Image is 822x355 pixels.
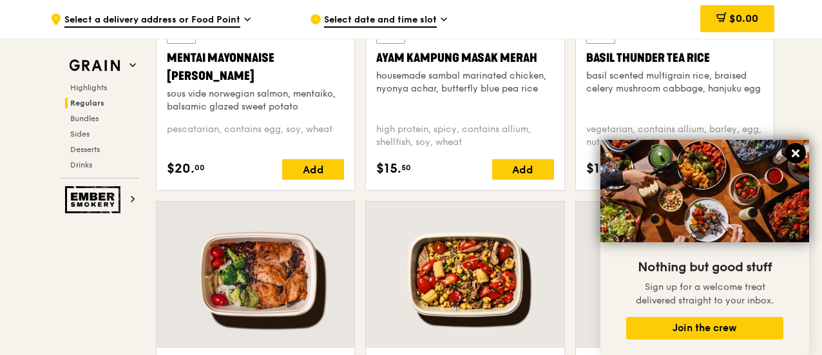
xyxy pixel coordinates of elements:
[492,159,554,180] div: Add
[785,143,806,164] button: Close
[70,160,92,169] span: Drinks
[401,162,411,173] span: 50
[586,70,763,95] div: basil scented multigrain rice, braised celery mushroom cabbage, hanjuku egg
[65,54,124,77] img: Grain web logo
[638,260,772,275] span: Nothing but good stuff
[376,49,553,67] div: Ayam Kampung Masak Merah
[65,186,124,213] img: Ember Smokery web logo
[324,14,437,28] span: Select date and time slot
[282,159,344,180] div: Add
[64,14,240,28] span: Select a delivery address or Food Point
[70,145,100,154] span: Desserts
[626,317,783,340] button: Join the crew
[167,49,344,85] div: Mentai Mayonnaise [PERSON_NAME]
[600,140,809,242] img: DSC07876-Edit02-Large.jpeg
[70,99,104,108] span: Regulars
[729,12,758,24] span: $0.00
[70,114,99,123] span: Bundles
[586,159,612,178] span: $14.
[376,159,401,178] span: $15.
[167,159,195,178] span: $20.
[636,282,774,306] span: Sign up for a welcome treat delivered straight to your inbox.
[376,123,553,149] div: high protein, spicy, contains allium, shellfish, soy, wheat
[167,123,344,149] div: pescatarian, contains egg, soy, wheat
[376,70,553,95] div: housemade sambal marinated chicken, nyonya achar, butterfly blue pea rice
[586,123,763,149] div: vegetarian, contains allium, barley, egg, nuts, soy, wheat
[167,88,344,113] div: sous vide norwegian salmon, mentaiko, balsamic glazed sweet potato
[70,130,90,139] span: Sides
[195,162,205,173] span: 00
[70,83,107,92] span: Highlights
[586,49,763,67] div: Basil Thunder Tea Rice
